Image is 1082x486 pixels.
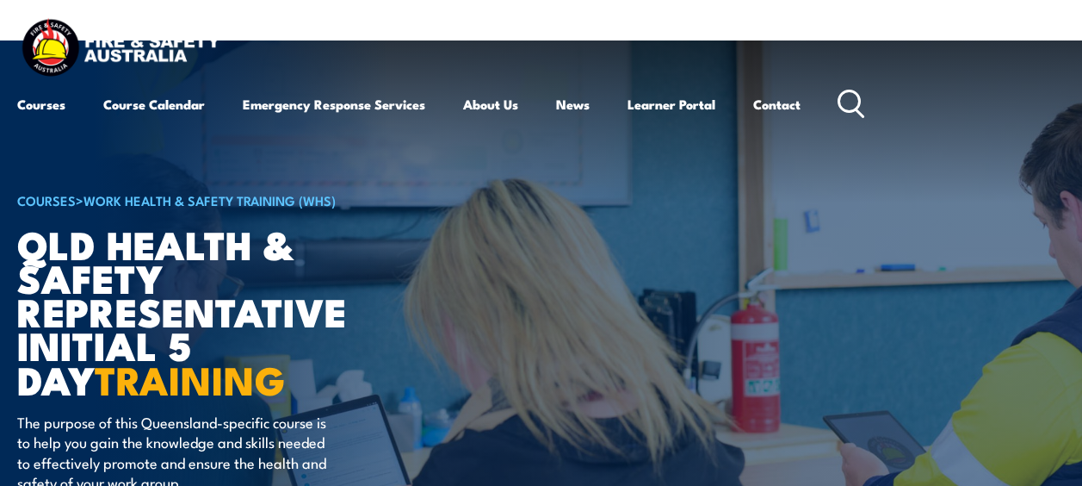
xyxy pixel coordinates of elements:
[753,84,801,125] a: Contact
[463,84,518,125] a: About Us
[17,84,65,125] a: Courses
[83,190,336,209] a: Work Health & Safety Training (WHS)
[17,190,76,209] a: COURSES
[95,349,286,408] strong: TRAINING
[103,84,205,125] a: Course Calendar
[17,227,442,396] h1: QLD Health & Safety Representative Initial 5 Day
[556,84,590,125] a: News
[243,84,425,125] a: Emergency Response Services
[628,84,715,125] a: Learner Portal
[17,190,442,210] h6: >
